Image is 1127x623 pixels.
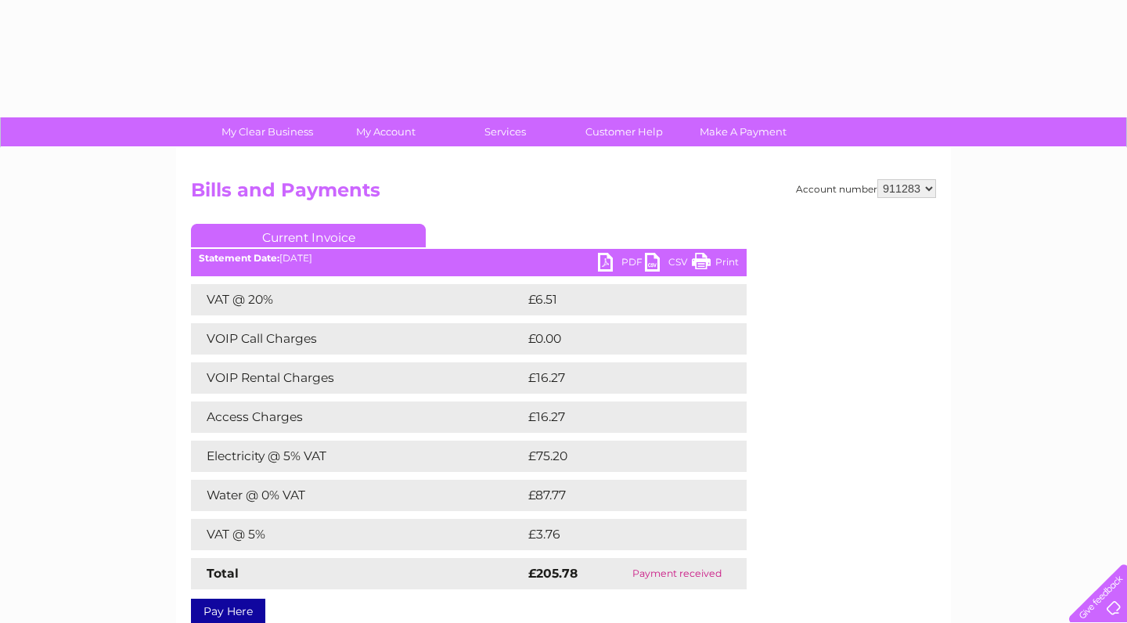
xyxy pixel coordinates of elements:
td: VAT @ 5% [191,519,524,550]
td: VAT @ 20% [191,284,524,315]
a: Current Invoice [191,224,426,247]
a: Make A Payment [679,117,808,146]
div: [DATE] [191,253,747,264]
a: Customer Help [560,117,689,146]
td: Payment received [607,558,747,589]
td: £87.77 [524,480,714,511]
div: Account number [796,179,936,198]
td: Water @ 0% VAT [191,480,524,511]
a: CSV [645,253,692,275]
td: £16.27 [524,402,714,433]
td: £75.20 [524,441,715,472]
a: My Clear Business [203,117,332,146]
td: VOIP Rental Charges [191,362,524,394]
td: VOIP Call Charges [191,323,524,355]
td: £0.00 [524,323,711,355]
a: Services [441,117,570,146]
b: Statement Date: [199,252,279,264]
strong: Total [207,566,239,581]
td: Access Charges [191,402,524,433]
h2: Bills and Payments [191,179,936,209]
a: Print [692,253,739,275]
td: £3.76 [524,519,710,550]
a: PDF [598,253,645,275]
td: £16.27 [524,362,714,394]
td: £6.51 [524,284,708,315]
strong: £205.78 [528,566,578,581]
td: Electricity @ 5% VAT [191,441,524,472]
a: My Account [322,117,451,146]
